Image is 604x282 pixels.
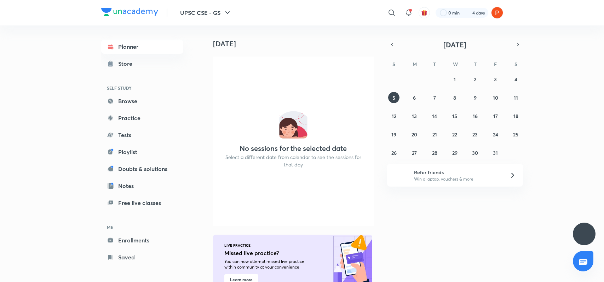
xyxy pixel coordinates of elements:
abbr: October 20, 2025 [412,131,417,138]
a: Practice [101,111,183,125]
h6: SELF STUDY [101,82,183,94]
abbr: October 16, 2025 [473,113,478,119]
abbr: October 18, 2025 [513,113,518,119]
button: October 13, 2025 [409,110,420,122]
button: October 20, 2025 [409,129,420,140]
a: Playlist [101,145,183,159]
abbr: October 23, 2025 [472,131,478,138]
button: October 19, 2025 [388,129,399,140]
button: October 30, 2025 [470,147,481,158]
button: October 31, 2025 [490,147,501,158]
button: October 26, 2025 [388,147,399,158]
button: October 3, 2025 [490,74,501,85]
img: No events [279,110,307,139]
a: Doubts & solutions [101,162,183,176]
abbr: October 28, 2025 [432,149,437,156]
button: October 16, 2025 [470,110,481,122]
h5: Missed live practice? [224,249,317,257]
img: Pratiksha Patil [491,7,503,19]
h6: Refer friends [414,169,501,176]
abbr: October 1, 2025 [454,76,456,83]
button: October 17, 2025 [490,110,501,122]
img: referral [393,168,407,182]
abbr: Tuesday [433,61,436,67]
abbr: October 26, 2025 [391,149,397,156]
abbr: October 22, 2025 [452,131,457,138]
abbr: Wednesday [453,61,458,67]
button: October 22, 2025 [449,129,460,140]
button: October 9, 2025 [470,92,481,103]
abbr: October 31, 2025 [493,149,498,156]
abbr: October 3, 2025 [494,76,497,83]
img: streak [464,9,471,16]
img: avatar [421,10,427,16]
div: Store [118,59,137,68]
a: Free live classes [101,196,183,210]
abbr: October 14, 2025 [432,113,437,119]
button: October 15, 2025 [449,110,460,122]
button: October 27, 2025 [409,147,420,158]
h4: [DATE] [213,40,379,48]
abbr: October 29, 2025 [452,149,458,156]
button: October 5, 2025 [388,92,399,103]
abbr: October 19, 2025 [391,131,396,138]
p: Select a different date from calendar to see the sessions for that day [222,153,365,168]
abbr: October 5, 2025 [392,94,395,101]
a: Notes [101,179,183,193]
button: UPSC CSE - GS [176,6,236,20]
abbr: October 6, 2025 [413,94,416,101]
button: [DATE] [397,40,513,49]
abbr: October 9, 2025 [474,94,477,101]
a: Saved [101,250,183,264]
abbr: October 11, 2025 [514,94,518,101]
a: Store [101,57,183,71]
button: October 11, 2025 [510,92,522,103]
abbr: October 15, 2025 [452,113,457,119]
a: Planner [101,40,183,54]
button: October 6, 2025 [409,92,420,103]
button: October 12, 2025 [388,110,399,122]
button: October 4, 2025 [510,74,522,85]
img: ttu [580,230,588,238]
h6: ME [101,221,183,233]
abbr: October 30, 2025 [472,149,478,156]
button: October 14, 2025 [429,110,440,122]
img: Company Logo [101,8,158,16]
button: October 10, 2025 [490,92,501,103]
a: Enrollments [101,233,183,247]
img: feature [251,243,255,247]
abbr: October 25, 2025 [513,131,518,138]
button: October 8, 2025 [449,92,460,103]
a: Tests [101,128,183,142]
a: Browse [101,94,183,108]
abbr: October 4, 2025 [514,76,517,83]
abbr: Monday [413,61,417,67]
abbr: Friday [494,61,497,67]
button: October 21, 2025 [429,129,440,140]
button: October 23, 2025 [470,129,481,140]
abbr: October 24, 2025 [493,131,498,138]
button: October 28, 2025 [429,147,440,158]
button: October 18, 2025 [510,110,522,122]
abbr: October 10, 2025 [493,94,498,101]
abbr: October 17, 2025 [493,113,498,119]
button: October 2, 2025 [470,74,481,85]
button: October 25, 2025 [510,129,522,140]
abbr: October 7, 2025 [433,94,436,101]
abbr: October 2, 2025 [474,76,476,83]
abbr: October 27, 2025 [412,149,417,156]
button: October 1, 2025 [449,74,460,85]
abbr: Sunday [392,61,395,67]
abbr: October 13, 2025 [412,113,417,119]
button: avatar [419,7,430,18]
abbr: October 12, 2025 [392,113,396,119]
button: October 29, 2025 [449,147,460,158]
p: LIVE PRACTICE [224,243,251,247]
a: Company Logo [101,8,158,18]
abbr: Saturday [514,61,517,67]
p: Win a laptop, vouchers & more [414,176,501,182]
h4: No sessions for the selected date [240,144,347,153]
button: October 7, 2025 [429,92,440,103]
abbr: October 21, 2025 [432,131,437,138]
abbr: October 8, 2025 [453,94,456,101]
